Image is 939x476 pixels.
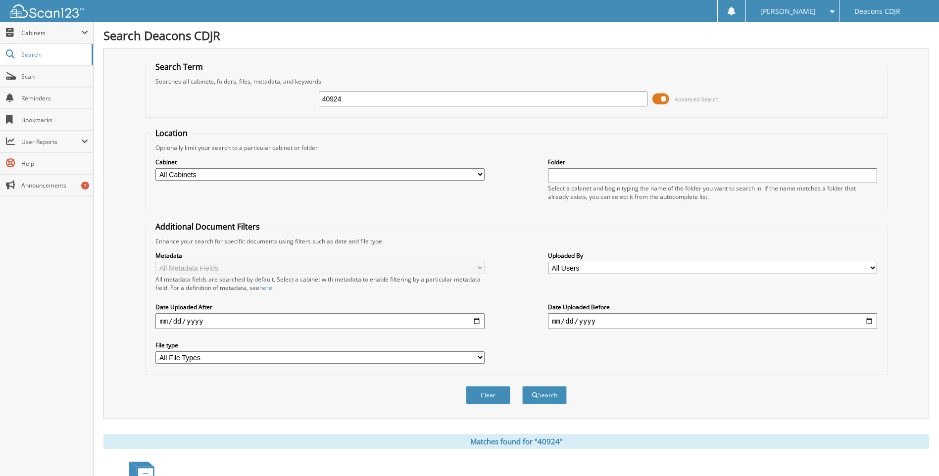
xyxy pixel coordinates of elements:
a: here [259,284,272,292]
div: Enhance your search for specific documents using filters such as date and file type. [150,237,882,245]
div: 7 [81,182,89,190]
label: Uploaded By [548,251,877,260]
span: Cabinets [21,29,81,37]
div: Optionally limit your search to a particular cabinet or folder [150,143,882,152]
span: Advanced Search [675,95,719,103]
legend: Additional Document Filters [150,221,265,232]
legend: Location [150,128,193,139]
label: Date Uploaded After [155,303,485,311]
div: Matches found for "40924" [103,434,929,449]
span: Announcements [21,181,88,190]
label: Metadata [155,251,485,260]
div: All metadata fields are searched by default. Select a cabinet with metadata to enable filtering b... [155,275,485,292]
img: scan123-logo-white.svg [10,4,84,18]
button: Search [522,386,567,404]
iframe: Chat Widget [890,428,939,476]
button: Clear [466,386,510,404]
div: Select a cabinet and begin typing the name of the folder you want to search in. If the name match... [548,184,877,201]
span: Reminders [21,94,88,102]
label: Cabinet [155,158,485,166]
input: start [155,313,485,329]
div: Searches all cabinets, folders, files, metadata, and keywords [150,77,882,86]
legend: Search Term [150,61,208,72]
span: Bookmarks [21,116,88,124]
label: Date Uploaded Before [548,303,877,311]
span: Help [21,159,88,168]
label: File type [155,341,485,349]
span: [PERSON_NAME] [760,8,816,14]
span: Scan [21,72,88,81]
h1: Search Deacons CDJR [103,27,929,44]
span: Deacons CDJR [854,8,900,14]
span: User Reports [21,138,81,146]
label: Folder [548,158,877,166]
span: Search [21,50,87,59]
input: end [548,313,877,329]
